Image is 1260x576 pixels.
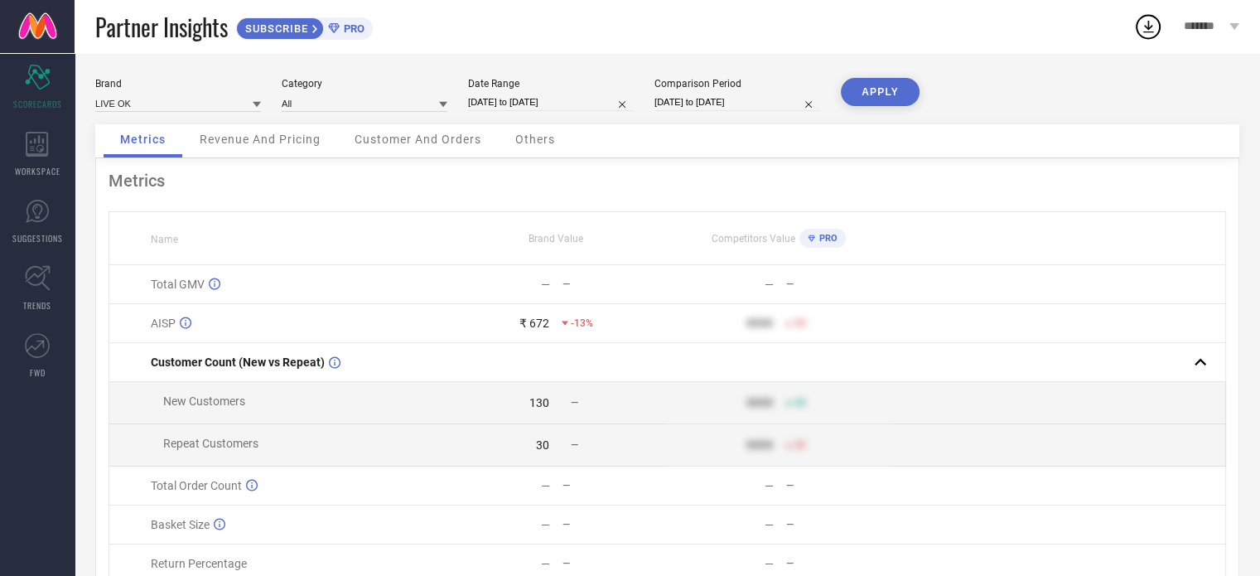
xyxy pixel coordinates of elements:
span: New Customers [163,394,245,408]
span: 50 [794,397,806,409]
span: Return Percentage [151,557,247,570]
div: ₹ 672 [519,317,549,330]
span: TRENDS [23,299,51,312]
span: 50 [794,317,806,329]
span: Repeat Customers [163,437,258,450]
div: — [765,278,774,291]
span: Total GMV [151,278,205,291]
div: 9999 [746,317,773,330]
div: — [786,278,890,290]
div: 130 [529,396,549,409]
button: APPLY [841,78,920,106]
span: Total Order Count [151,479,242,492]
span: PRO [340,22,364,35]
div: Date Range [468,78,634,90]
div: — [765,557,774,570]
span: SUGGESTIONS [12,232,63,244]
div: Category [282,78,447,90]
span: WORKSPACE [15,165,60,177]
span: Basket Size [151,518,210,531]
div: — [786,519,890,530]
span: Competitors Value [712,233,795,244]
div: Metrics [109,171,1226,191]
div: — [541,278,550,291]
div: — [786,558,890,569]
div: Open download list [1133,12,1163,41]
span: PRO [815,233,838,244]
span: Revenue And Pricing [200,133,321,146]
span: AISP [151,317,176,330]
div: Brand [95,78,261,90]
div: — [562,480,666,491]
span: Metrics [120,133,166,146]
span: FWD [30,366,46,379]
div: 9999 [746,396,773,409]
div: — [541,479,550,492]
input: Select date range [468,94,634,111]
span: SCORECARDS [13,98,62,110]
span: Partner Insights [95,10,228,44]
span: 50 [794,439,806,451]
div: — [786,480,890,491]
div: — [562,278,666,290]
div: — [541,557,550,570]
span: Others [515,133,555,146]
div: — [765,479,774,492]
div: Comparison Period [654,78,820,90]
span: Brand Value [529,233,583,244]
div: 30 [536,438,549,452]
div: — [562,558,666,569]
span: -13% [571,317,593,329]
span: Customer Count (New vs Repeat) [151,356,325,369]
div: 9999 [746,438,773,452]
a: SUBSCRIBEPRO [236,13,373,40]
span: — [571,439,578,451]
div: — [562,519,666,530]
input: Select comparison period [654,94,820,111]
div: — [765,518,774,531]
div: — [541,518,550,531]
span: Customer And Orders [355,133,481,146]
span: Name [151,234,178,245]
span: — [571,397,578,409]
span: SUBSCRIBE [237,22,312,35]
